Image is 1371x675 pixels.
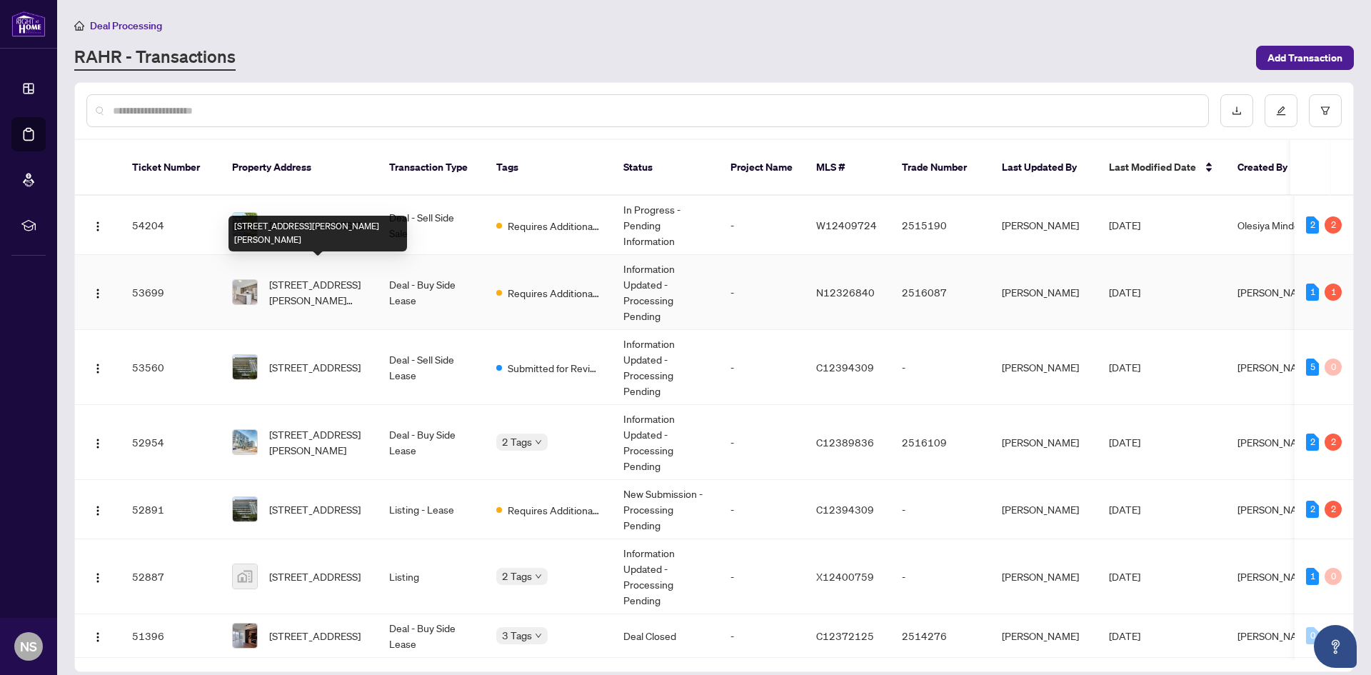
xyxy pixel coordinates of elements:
td: 53560 [121,330,221,405]
span: [PERSON_NAME] [1237,436,1315,449]
td: Deal Closed [612,614,719,658]
td: Information Updated - Processing Pending [612,405,719,480]
th: Last Updated By [990,140,1098,196]
div: 2 [1306,434,1319,451]
td: - [719,480,805,539]
td: Deal - Buy Side Lease [378,405,485,480]
span: [STREET_ADDRESS][PERSON_NAME][PERSON_NAME] [269,276,366,308]
th: Status [612,140,719,196]
div: 0 [1325,568,1342,585]
td: [PERSON_NAME] [990,405,1098,480]
td: 54204 [121,196,221,255]
td: 2514276 [890,614,990,658]
span: [DATE] [1109,436,1140,449]
span: [DATE] [1109,570,1140,583]
img: thumbnail-img [233,497,257,521]
img: Logo [92,505,104,516]
td: Listing - Lease [378,480,485,539]
img: thumbnail-img [233,564,257,589]
td: Information Updated - Processing Pending [612,330,719,405]
div: 1 [1306,284,1319,301]
button: Logo [86,214,109,236]
div: 5 [1306,359,1319,376]
th: MLS # [805,140,890,196]
td: 52954 [121,405,221,480]
button: Logo [86,431,109,454]
span: 2 Tags [502,434,532,450]
td: [PERSON_NAME] [990,196,1098,255]
span: C12372125 [816,629,874,642]
span: 2 Tags [502,568,532,584]
span: Last Modified Date [1109,159,1196,175]
td: Information Updated - Processing Pending [612,255,719,330]
span: Add Transaction [1267,46,1342,69]
td: [PERSON_NAME] [990,255,1098,330]
td: [PERSON_NAME] [990,480,1098,539]
span: 3 Tags [502,627,532,644]
th: Last Modified Date [1098,140,1226,196]
span: [PERSON_NAME] [1237,361,1315,374]
img: Logo [92,572,104,584]
button: edit [1265,94,1297,127]
span: [DATE] [1109,219,1140,231]
span: C12394309 [816,361,874,374]
td: In Progress - Pending Information [612,196,719,255]
td: - [890,480,990,539]
td: - [719,330,805,405]
td: Deal - Sell Side Lease [378,330,485,405]
span: [STREET_ADDRESS] [269,628,361,644]
img: thumbnail-img [233,213,257,237]
th: Property Address [221,140,378,196]
th: Ticket Number [121,140,221,196]
td: 53699 [121,255,221,330]
th: Tags [485,140,612,196]
td: [PERSON_NAME] [990,614,1098,658]
span: Requires Additional Docs [508,502,601,518]
td: [PERSON_NAME] [990,539,1098,614]
img: thumbnail-img [233,355,257,379]
img: Logo [92,288,104,299]
span: C12389836 [816,436,874,449]
img: logo [11,11,46,37]
td: - [890,330,990,405]
a: RAHR - Transactions [74,45,236,71]
span: Submitted for Review [508,360,601,376]
span: [PERSON_NAME] [1237,570,1315,583]
th: Project Name [719,140,805,196]
td: - [719,539,805,614]
span: [PERSON_NAME] [1237,629,1315,642]
span: [STREET_ADDRESS] [269,359,361,375]
div: 1 [1306,568,1319,585]
td: - [719,255,805,330]
div: 2 [1306,501,1319,518]
img: Logo [92,363,104,374]
span: Deal Processing [90,19,162,32]
button: Logo [86,281,109,304]
td: - [719,614,805,658]
button: filter [1309,94,1342,127]
button: Logo [86,565,109,588]
td: - [719,196,805,255]
img: thumbnail-img [233,280,257,304]
td: 52891 [121,480,221,539]
td: Deal - Sell Side Sale [378,196,485,255]
div: 2 [1325,216,1342,234]
span: down [535,573,542,580]
div: 1 [1325,284,1342,301]
td: Deal - Buy Side Lease [378,255,485,330]
img: thumbnail-img [233,430,257,454]
span: [PERSON_NAME] [1237,286,1315,299]
button: Logo [86,624,109,647]
span: N12326840 [816,286,875,299]
td: 2515190 [890,196,990,255]
button: download [1220,94,1253,127]
span: [DATE] [1109,629,1140,642]
td: [PERSON_NAME] [990,330,1098,405]
span: [STREET_ADDRESS][PERSON_NAME] [269,426,366,458]
div: 2 [1325,501,1342,518]
img: thumbnail-img [233,624,257,648]
th: Transaction Type [378,140,485,196]
span: [DATE] [1109,286,1140,299]
span: [DATE] [1109,503,1140,516]
span: [DATE] [1109,361,1140,374]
